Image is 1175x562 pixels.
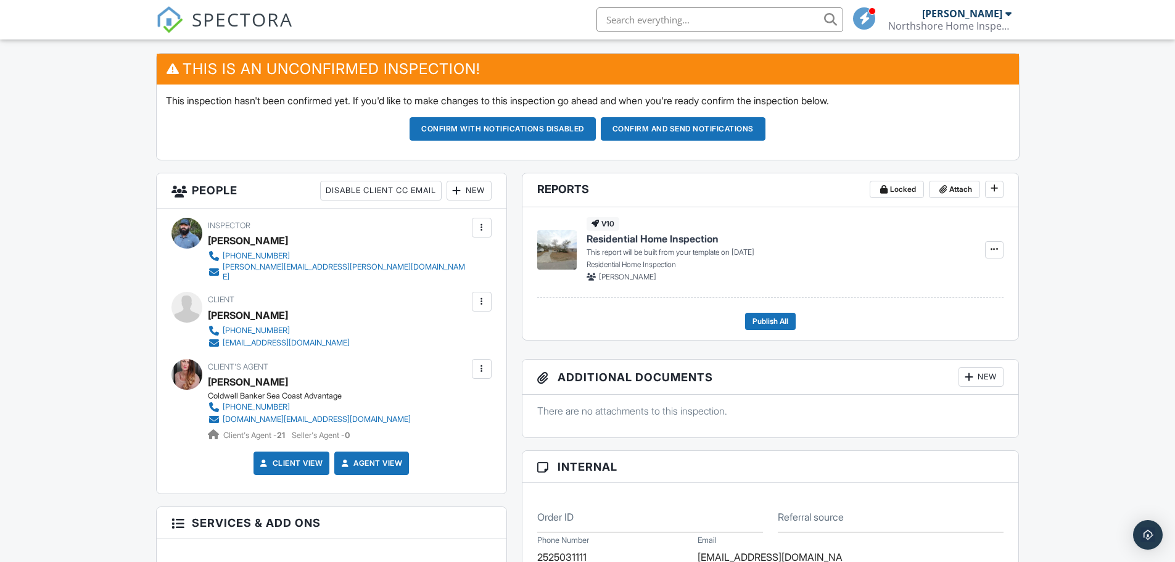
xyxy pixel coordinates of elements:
div: Northshore Home Inspections, LLC [888,20,1012,32]
strong: 0 [345,431,350,440]
h3: Additional Documents [522,360,1019,395]
h3: This is an Unconfirmed Inspection! [157,54,1019,84]
span: Inspector [208,221,250,230]
a: [DOMAIN_NAME][EMAIL_ADDRESS][DOMAIN_NAME] [208,413,411,426]
label: Phone Number [537,535,589,546]
span: SPECTORA [192,6,293,32]
div: [PHONE_NUMBER] [223,402,290,412]
a: [PHONE_NUMBER] [208,401,411,413]
a: Agent View [339,457,402,469]
a: [PERSON_NAME] [208,373,288,391]
input: Search everything... [596,7,843,32]
span: Client's Agent - [223,431,287,440]
a: [PHONE_NUMBER] [208,324,350,337]
p: This inspection hasn't been confirmed yet. If you'd like to make changes to this inspection go ah... [166,94,1010,107]
span: Client's Agent [208,362,268,371]
a: [EMAIL_ADDRESS][DOMAIN_NAME] [208,337,350,349]
img: The Best Home Inspection Software - Spectora [156,6,183,33]
div: [PHONE_NUMBER] [223,251,290,261]
button: Confirm with notifications disabled [410,117,596,141]
label: Email [698,535,717,546]
div: Coldwell Banker Sea Coast Advantage [208,391,421,401]
div: New [959,367,1004,387]
span: Client [208,295,234,304]
div: [PERSON_NAME] [922,7,1002,20]
div: [PERSON_NAME][EMAIL_ADDRESS][PERSON_NAME][DOMAIN_NAME] [223,262,469,282]
p: There are no attachments to this inspection. [537,404,1004,418]
label: Order ID [537,510,574,524]
div: Open Intercom Messenger [1133,520,1163,550]
label: Referral source [778,510,844,524]
a: [PERSON_NAME][EMAIL_ADDRESS][PERSON_NAME][DOMAIN_NAME] [208,262,469,282]
h3: Internal [522,451,1019,483]
a: SPECTORA [156,17,293,43]
a: [PHONE_NUMBER] [208,250,469,262]
button: Confirm and send notifications [601,117,765,141]
div: [DOMAIN_NAME][EMAIL_ADDRESS][DOMAIN_NAME] [223,415,411,424]
h3: People [157,173,506,209]
strong: 21 [277,431,285,440]
div: [PERSON_NAME] [208,306,288,324]
h3: Services & Add ons [157,507,506,539]
div: Disable Client CC Email [320,181,442,200]
a: Client View [258,457,323,469]
div: [PHONE_NUMBER] [223,326,290,336]
div: [EMAIL_ADDRESS][DOMAIN_NAME] [223,338,350,348]
span: Seller's Agent - [292,431,350,440]
div: [PERSON_NAME] [208,231,288,250]
div: New [447,181,492,200]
